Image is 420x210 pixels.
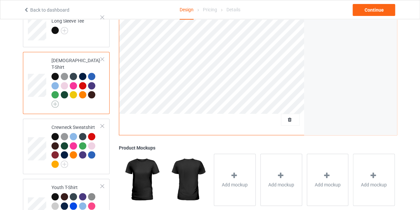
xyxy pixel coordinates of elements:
img: svg+xml;base64,PD94bWwgdmVyc2lvbj0iMS4wIiBlbmNvZGluZz0iVVRGLTgiPz4KPHN2ZyB3aWR0aD0iMjJweCIgaGVpZ2... [61,27,68,34]
div: Continue [353,4,395,16]
span: Add mockup [222,181,248,188]
img: heather_texture.png [88,193,95,200]
img: svg+xml;base64,PD94bWwgdmVyc2lvbj0iMS4wIiBlbmNvZGluZz0iVVRGLTgiPz4KPHN2ZyB3aWR0aD0iMjJweCIgaGVpZ2... [51,100,59,108]
img: regular.jpg [167,154,209,206]
div: Add mockup [307,154,349,206]
div: Details [226,0,240,19]
div: Design [180,0,194,20]
div: Long Sleeve Tee [51,18,84,34]
img: regular.jpg [121,154,163,206]
div: Pricing [203,0,217,19]
div: [DEMOGRAPHIC_DATA] T-Shirt [51,57,101,105]
div: Long Sleeve Tee [23,10,110,47]
div: Product Mockups [119,145,397,152]
a: Back to dashboard [24,7,69,13]
div: Add mockup [260,154,302,206]
span: Add mockup [314,181,340,188]
div: [DEMOGRAPHIC_DATA] T-Shirt [23,52,110,114]
span: Add mockup [268,181,294,188]
div: Add mockup [353,154,395,206]
span: Add mockup [361,181,387,188]
img: svg+xml;base64,PD94bWwgdmVyc2lvbj0iMS4wIiBlbmNvZGluZz0iVVRGLTgiPz4KPHN2ZyB3aWR0aD0iMjJweCIgaGVpZ2... [61,160,68,168]
div: Crewneck Sweatshirt [51,124,101,167]
div: Crewneck Sweatshirt [23,119,110,174]
div: Add mockup [214,154,256,206]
